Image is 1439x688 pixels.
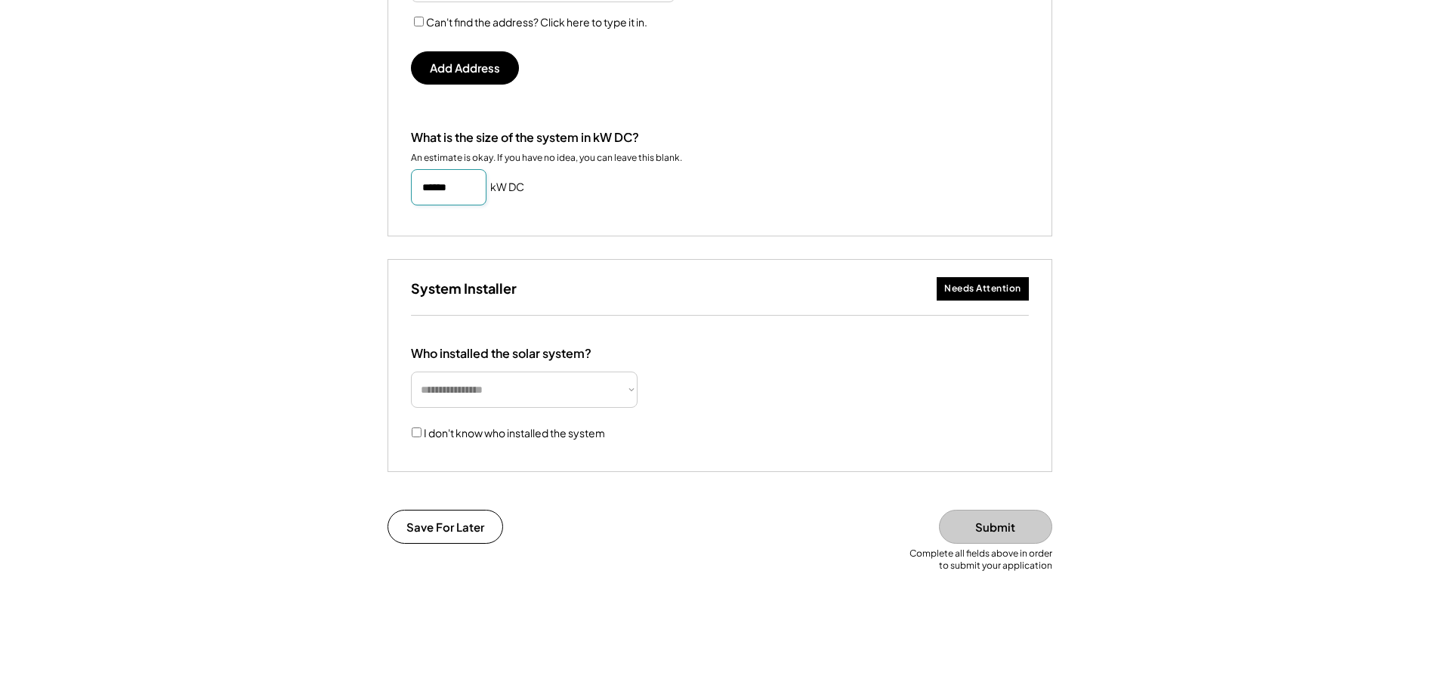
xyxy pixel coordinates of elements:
[411,152,682,164] div: An estimate is okay. If you have no idea, you can leave this blank.
[426,15,647,29] label: Can't find the address? Click here to type it in.
[944,282,1021,295] div: Needs Attention
[490,180,524,195] h5: kW DC
[939,510,1052,544] button: Submit
[901,548,1052,571] div: Complete all fields above in order to submit your application
[411,51,519,85] button: Add Address
[411,279,517,297] h3: System Installer
[424,426,605,440] label: I don't know who installed the system
[411,346,591,362] div: Who installed the solar system?
[388,510,503,544] button: Save For Later
[411,130,639,146] div: What is the size of the system in kW DC?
